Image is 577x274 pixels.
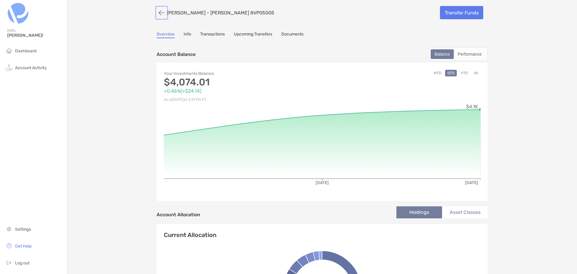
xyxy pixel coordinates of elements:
p: +0.46% ( +$24.14 ) [164,87,322,95]
span: Account Activity [15,65,47,70]
p: [PERSON_NAME] - [PERSON_NAME] 8VP05005 [167,10,274,16]
span: [PERSON_NAME]! [7,33,63,38]
button: YTD [458,70,470,76]
p: As of [DATE] at 2:31 PM ET [164,96,322,103]
tspan: [DATE] [316,180,329,185]
h4: Account Allocation [157,212,200,217]
div: Performance [454,50,485,58]
tspan: [DATE] [465,180,478,185]
button: All [472,70,481,76]
a: Info [184,32,191,38]
img: logout icon [5,259,13,266]
div: Balance [431,50,453,58]
div: segmented control [429,47,488,61]
a: Transactions [200,32,225,38]
li: Asset Classes [442,206,488,218]
a: Upcoming Transfers [234,32,272,38]
button: MTD [431,70,444,76]
a: Transfer Funds [440,6,483,19]
span: Log out [15,260,29,266]
li: Holdings [396,206,442,218]
img: activity icon [5,64,13,71]
span: Get Help [15,244,32,249]
span: Settings [15,227,31,232]
img: Zoe Logo [7,2,29,24]
img: household icon [5,47,13,54]
p: Account Balance [157,51,196,58]
p: $4,074.01 [164,79,322,86]
a: Documents [281,32,304,38]
img: get-help icon [5,242,13,249]
img: settings icon [5,225,13,232]
a: Overview [157,32,175,38]
span: Dashboard [15,48,36,54]
tspan: $4.1K [466,104,478,109]
h4: Current Allocation [164,231,216,239]
p: Your Investments Balance [164,70,322,77]
button: QTD [445,70,457,76]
